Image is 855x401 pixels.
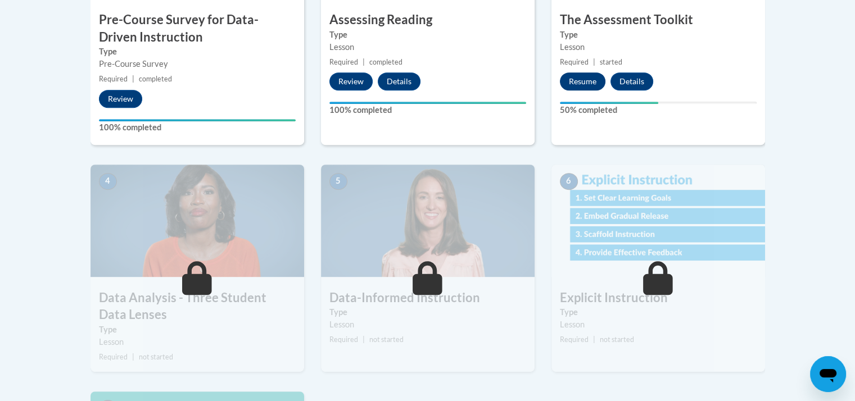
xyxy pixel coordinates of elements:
span: completed [369,58,402,66]
div: Pre-Course Survey [99,58,296,70]
label: Type [560,29,757,41]
label: 100% completed [329,104,526,116]
button: Review [99,90,142,108]
label: Type [99,323,296,336]
span: not started [139,353,173,361]
h3: The Assessment Toolkit [551,11,765,29]
h3: Explicit Instruction [551,289,765,307]
span: Required [560,58,589,66]
span: | [132,353,134,361]
label: Type [329,29,526,41]
h3: Data-Informed Instruction [321,289,535,307]
iframe: Button to launch messaging window [810,356,846,392]
span: | [132,75,134,83]
button: Details [610,72,653,90]
span: 6 [560,173,578,190]
span: not started [600,335,634,344]
label: 100% completed [99,121,296,134]
label: Type [560,306,757,318]
button: Resume [560,72,605,90]
div: Your progress [99,119,296,121]
span: Required [329,335,358,344]
span: | [593,335,595,344]
div: Your progress [560,102,658,104]
button: Details [378,72,420,90]
h3: Data Analysis - Three Student Data Lenses [91,289,304,324]
div: Lesson [99,336,296,348]
img: Course Image [321,165,535,277]
div: Lesson [560,318,757,331]
div: Lesson [329,318,526,331]
img: Course Image [91,165,304,277]
span: not started [369,335,404,344]
span: | [593,58,595,66]
div: Lesson [560,41,757,53]
span: 4 [99,173,117,190]
span: Required [99,75,128,83]
label: Type [99,45,296,58]
span: Required [560,335,589,344]
label: Type [329,306,526,318]
h3: Assessing Reading [321,11,535,29]
span: started [600,58,622,66]
img: Course Image [551,165,765,277]
span: 5 [329,173,347,190]
span: Required [329,58,358,66]
div: Lesson [329,41,526,53]
span: completed [139,75,172,83]
span: Required [99,353,128,361]
label: 50% completed [560,104,757,116]
span: | [363,58,365,66]
span: | [363,335,365,344]
button: Review [329,72,373,90]
div: Your progress [329,102,526,104]
h3: Pre-Course Survey for Data-Driven Instruction [91,11,304,46]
